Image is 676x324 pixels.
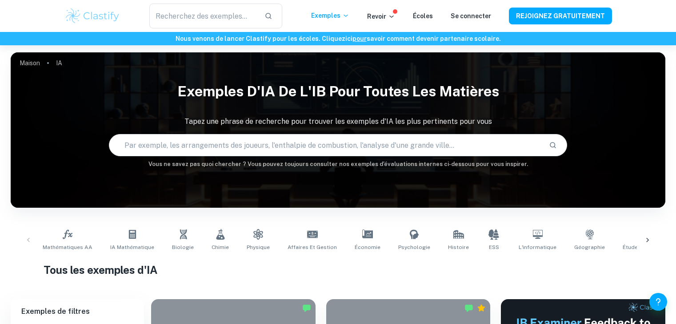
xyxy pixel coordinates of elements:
font: Exemples d'IA de l'IB pour toutes les matières [177,83,499,99]
font: Vous ne savez pas quoi chercher ? Vous pouvez toujours consulter nos exemples d'évaluations inter... [148,161,528,167]
font: Géographie [574,244,605,250]
font: ESS [489,244,499,250]
a: Maison [20,57,40,69]
font: Mathématiques AA [43,244,92,250]
button: Recherche [545,138,560,153]
font: pour vous [460,117,492,126]
img: Logo Clastify [64,7,121,25]
img: Marqué [302,304,311,312]
font: Biologie [172,244,194,250]
font: Revoir [367,13,386,20]
a: pour [352,35,367,42]
div: Prime [477,304,486,312]
font: Affaires et gestion [288,244,337,250]
font: Exemples [311,12,340,19]
font: L'informatique [519,244,556,250]
a: Écoles [413,12,433,20]
font: Chimie [212,244,229,250]
font: IA mathématique [110,244,154,250]
font: REJOIGNEZ GRATUITEMENT [516,13,605,20]
a: Se connecter [451,12,491,20]
input: Recherchez des exemples... [149,4,258,28]
font: ici [345,35,352,42]
font: . [499,35,501,42]
font: Économie [355,244,380,250]
button: Aide et commentaires [649,293,667,311]
font: Nous venons de lancer Clastify pour les écoles. Cliquez [176,35,345,42]
font: IA [56,59,62,67]
font: Exemples de filtres [21,307,90,316]
img: Marqué [464,304,473,312]
button: REJOIGNEZ GRATUITEMENT [509,8,612,24]
input: Par exemple, les arrangements des joueurs, l'enthalpie de combustion, l'analyse d'une grande vill... [109,133,542,158]
font: Psychologie [398,244,430,250]
font: d'IA les plus pertinents [380,117,458,126]
font: Physique [247,244,270,250]
font: savoir comment devenir partenaire scolaire [367,35,499,42]
font: Tous les exemples d'IA [44,264,157,276]
font: Tapez une phrase de recherche pour trouver les exemples [184,117,379,126]
font: Maison [20,59,40,67]
font: Histoire [448,244,469,250]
